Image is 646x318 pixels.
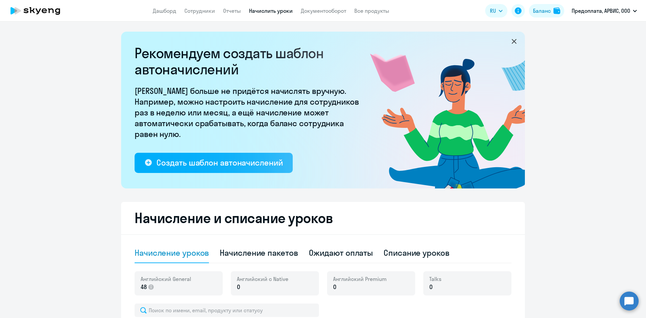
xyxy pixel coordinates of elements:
[135,247,209,258] div: Начисление уроков
[156,157,283,168] div: Создать шаблон автоначислений
[153,7,176,14] a: Дашборд
[135,153,293,173] button: Создать шаблон автоначислений
[135,45,363,77] h2: Рекомендуем создать шаблон автоначислений
[135,210,511,226] h2: Начисление и списание уроков
[309,247,373,258] div: Ожидают оплаты
[429,275,441,283] span: Talks
[301,7,346,14] a: Документооборот
[490,7,496,15] span: RU
[237,275,288,283] span: Английский с Native
[223,7,241,14] a: Отчеты
[553,7,560,14] img: balance
[529,4,564,17] button: Балансbalance
[568,3,640,19] button: Предоплата, АРВИС, ООО
[141,275,191,283] span: Английский General
[429,283,433,291] span: 0
[354,7,389,14] a: Все продукты
[485,4,507,17] button: RU
[533,7,551,15] div: Баланс
[184,7,215,14] a: Сотрудники
[220,247,298,258] div: Начисление пакетов
[333,275,387,283] span: Английский Premium
[135,85,363,139] p: [PERSON_NAME] больше не придётся начислять вручную. Например, можно настроить начисление для сотр...
[141,283,147,291] span: 48
[237,283,240,291] span: 0
[572,7,630,15] p: Предоплата, АРВИС, ООО
[384,247,450,258] div: Списание уроков
[135,304,319,317] input: Поиск по имени, email, продукту или статусу
[249,7,293,14] a: Начислить уроки
[333,283,336,291] span: 0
